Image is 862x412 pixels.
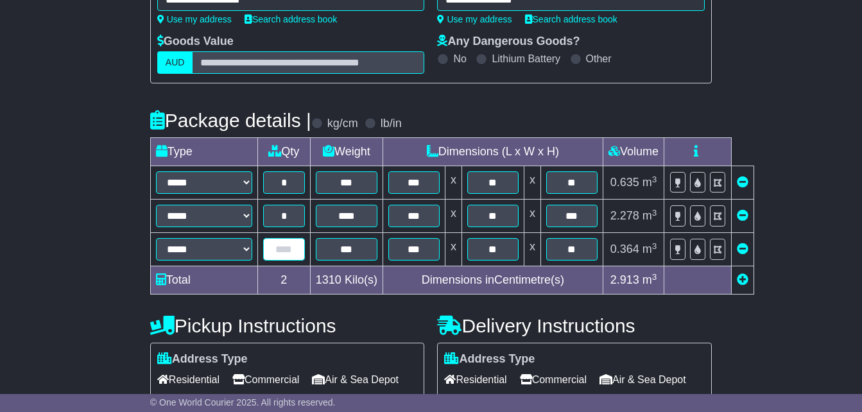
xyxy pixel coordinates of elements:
[245,14,337,24] a: Search address book
[150,315,425,336] h4: Pickup Instructions
[652,272,657,282] sup: 3
[737,209,748,222] a: Remove this item
[150,138,257,166] td: Type
[437,35,580,49] label: Any Dangerous Goods?
[232,370,299,390] span: Commercial
[445,166,461,200] td: x
[157,352,248,366] label: Address Type
[524,200,540,233] td: x
[383,138,603,166] td: Dimensions (L x W x H)
[610,209,639,222] span: 2.278
[737,273,748,286] a: Add new item
[453,53,466,65] label: No
[610,176,639,189] span: 0.635
[525,14,617,24] a: Search address book
[642,176,657,189] span: m
[642,273,657,286] span: m
[437,315,712,336] h4: Delivery Instructions
[492,53,560,65] label: Lithium Battery
[157,14,232,24] a: Use my address
[642,209,657,222] span: m
[157,51,193,74] label: AUD
[599,370,686,390] span: Air & Sea Depot
[327,117,358,131] label: kg/cm
[310,266,383,295] td: Kilo(s)
[157,370,220,390] span: Residential
[586,53,612,65] label: Other
[652,208,657,218] sup: 3
[310,138,383,166] td: Weight
[737,176,748,189] a: Remove this item
[444,370,506,390] span: Residential
[383,266,603,295] td: Dimensions in Centimetre(s)
[312,370,399,390] span: Air & Sea Depot
[257,266,310,295] td: 2
[316,273,341,286] span: 1310
[445,200,461,233] td: x
[603,138,664,166] td: Volume
[524,166,540,200] td: x
[150,266,257,295] td: Total
[157,35,234,49] label: Goods Value
[737,243,748,255] a: Remove this item
[257,138,310,166] td: Qty
[444,352,535,366] label: Address Type
[150,397,336,408] span: © One World Courier 2025. All rights reserved.
[524,233,540,266] td: x
[610,273,639,286] span: 2.913
[652,241,657,251] sup: 3
[445,233,461,266] td: x
[437,14,512,24] a: Use my address
[652,175,657,184] sup: 3
[610,243,639,255] span: 0.364
[381,117,402,131] label: lb/in
[642,243,657,255] span: m
[150,110,311,131] h4: Package details |
[520,370,587,390] span: Commercial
